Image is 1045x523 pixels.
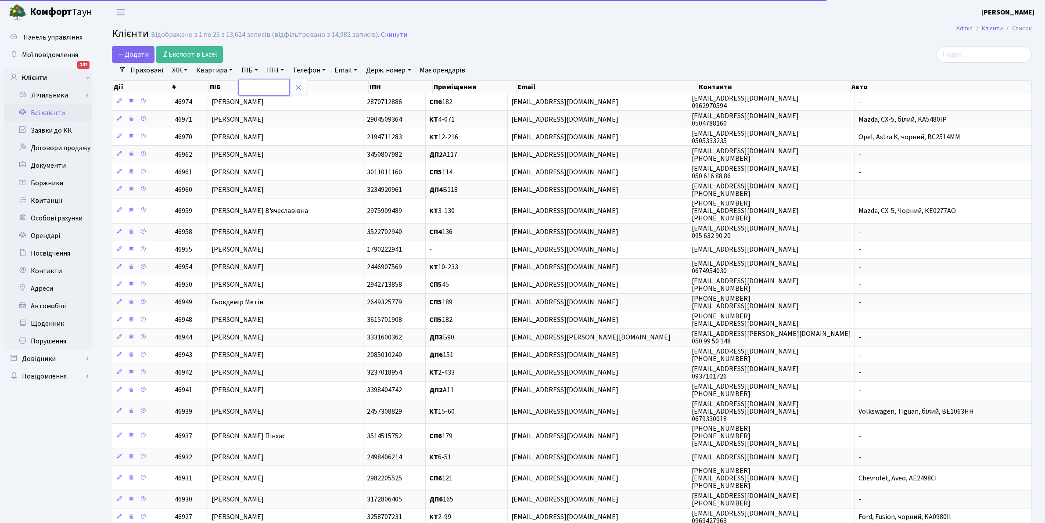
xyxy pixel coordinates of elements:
a: Квартира [193,63,236,78]
th: Авто [851,81,1032,93]
span: [EMAIL_ADDRESS][DOMAIN_NAME] [PHONE_NUMBER] [692,276,799,293]
span: [EMAIL_ADDRESS][DOMAIN_NAME] [511,167,618,177]
span: [EMAIL_ADDRESS][DOMAIN_NAME] [692,452,799,462]
li: Список [1003,24,1032,33]
span: [PERSON_NAME] [212,280,264,290]
th: Email [517,81,698,93]
span: [PERSON_NAME] [212,473,264,483]
span: Б118 [429,185,458,195]
span: 4-071 [429,115,455,124]
span: - [858,185,861,195]
b: КТ [429,407,438,416]
span: [PERSON_NAME] [212,245,264,255]
span: [EMAIL_ADDRESS][DOMAIN_NAME] [EMAIL_ADDRESS][DOMAIN_NAME] 0679330018 [692,399,799,424]
span: [EMAIL_ADDRESS][DOMAIN_NAME] [511,245,618,255]
span: 3237018954 [367,368,402,378]
b: [PERSON_NAME] [981,7,1034,17]
span: [EMAIL_ADDRESS][DOMAIN_NAME] [511,185,618,195]
a: Документи [4,157,92,174]
span: 182 [429,97,452,107]
span: [EMAIL_ADDRESS][DOMAIN_NAME] [511,473,618,483]
span: 46961 [175,167,192,177]
span: [EMAIL_ADDRESS][DOMAIN_NAME] [PHONE_NUMBER] [692,382,799,399]
span: 46948 [175,315,192,325]
span: - [858,97,861,107]
b: ДП3 [429,333,443,343]
span: [EMAIL_ADDRESS][DOMAIN_NAME] [511,407,618,416]
span: [PERSON_NAME] [212,495,264,505]
a: Особові рахунки [4,209,92,227]
span: 3234920961 [367,185,402,195]
a: Орендарі [4,227,92,245]
span: 46930 [175,495,192,505]
b: ДП6 [429,495,443,505]
span: [PHONE_NUMBER] [EMAIL_ADDRESS][DOMAIN_NAME] [PHONE_NUMBER] [692,466,799,491]
a: Автомобілі [4,297,92,315]
span: Мої повідомлення [22,50,78,60]
span: - [858,227,861,237]
span: 46962 [175,150,192,159]
span: [PERSON_NAME] [212,315,264,325]
b: КТ [429,368,438,378]
th: Приміщення [433,81,517,93]
b: КТ [429,452,438,462]
span: Клієнти [112,26,149,41]
span: 151 [429,350,453,360]
div: 147 [77,61,90,69]
span: 2457308829 [367,407,402,416]
span: Mazda, CX-5, Чорний, КЕ0277АО [858,206,956,216]
a: Держ. номер [363,63,414,78]
span: 46959 [175,206,192,216]
span: - [858,245,861,255]
th: Дії [112,81,171,93]
a: Клієнти [4,69,92,87]
span: 179 [429,431,452,441]
b: СП6 [429,431,442,441]
span: 136 [429,227,452,237]
span: 10-233 [429,263,458,272]
span: - [858,495,861,505]
span: [EMAIL_ADDRESS][DOMAIN_NAME] 050 616 88 86 [692,164,799,181]
span: 46942 [175,368,192,378]
span: [PERSON_NAME] [212,132,264,142]
div: Відображено з 1 по 25 з 13,624 записів (відфільтровано з 14,982 записів). [151,31,379,39]
span: [EMAIL_ADDRESS][DOMAIN_NAME] [692,245,799,255]
span: 3331600362 [367,333,402,343]
span: 46937 [175,431,192,441]
span: - [858,280,861,290]
nav: breadcrumb [943,19,1045,38]
span: [PHONE_NUMBER] [PHONE_NUMBER] [EMAIL_ADDRESS][DOMAIN_NAME] [692,424,799,448]
span: 46943 [175,350,192,360]
span: [EMAIL_ADDRESS][DOMAIN_NAME] [511,386,618,395]
span: [EMAIL_ADDRESS][DOMAIN_NAME] [PHONE_NUMBER] [692,146,799,163]
span: 46960 [175,185,192,195]
a: Адреси [4,280,92,297]
span: 2085010240 [367,350,402,360]
b: КТ [429,132,438,142]
span: 46950 [175,280,192,290]
span: [EMAIL_ADDRESS][DOMAIN_NAME] [511,350,618,360]
span: Opel, Astra K, чорний, BC2514MM [858,132,960,142]
span: - [858,333,861,343]
a: Посвідчення [4,245,92,262]
span: Chevrolet, Aveo, AE2498CI [858,473,937,483]
a: ПІБ [238,63,262,78]
span: 2446907569 [367,263,402,272]
span: 2904509364 [367,115,402,124]
span: [PERSON_NAME] [212,452,264,462]
span: [PERSON_NAME] [212,333,264,343]
b: СП5 [429,280,442,290]
span: - [858,298,861,307]
span: [PERSON_NAME] [212,368,264,378]
img: logo.png [9,4,26,21]
span: [EMAIL_ADDRESS][DOMAIN_NAME] 095 632 90 20 [692,224,799,241]
a: Мої повідомлення147 [4,46,92,64]
a: [PERSON_NAME] [981,7,1034,18]
span: 45 [429,280,449,290]
span: Б90 [429,333,454,343]
a: Admin [956,24,973,33]
a: ІПН [263,63,287,78]
span: [PHONE_NUMBER] [EMAIL_ADDRESS][DOMAIN_NAME] [PHONE_NUMBER] [692,198,799,223]
span: [EMAIL_ADDRESS][DOMAIN_NAME] [511,115,618,124]
b: СП5 [429,315,442,325]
